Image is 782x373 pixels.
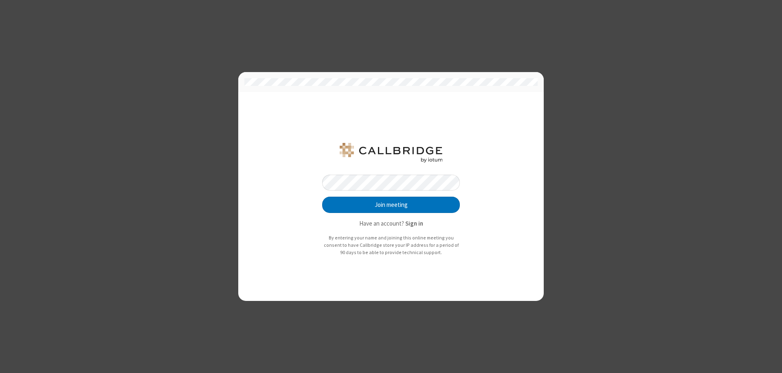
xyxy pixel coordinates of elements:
strong: Sign in [405,219,423,227]
p: By entering your name and joining this online meeting you consent to have Callbridge store your I... [322,234,460,256]
button: Join meeting [322,197,460,213]
button: Sign in [405,219,423,228]
p: Have an account? [322,219,460,228]
img: QA Selenium DO NOT DELETE OR CHANGE [338,143,444,162]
